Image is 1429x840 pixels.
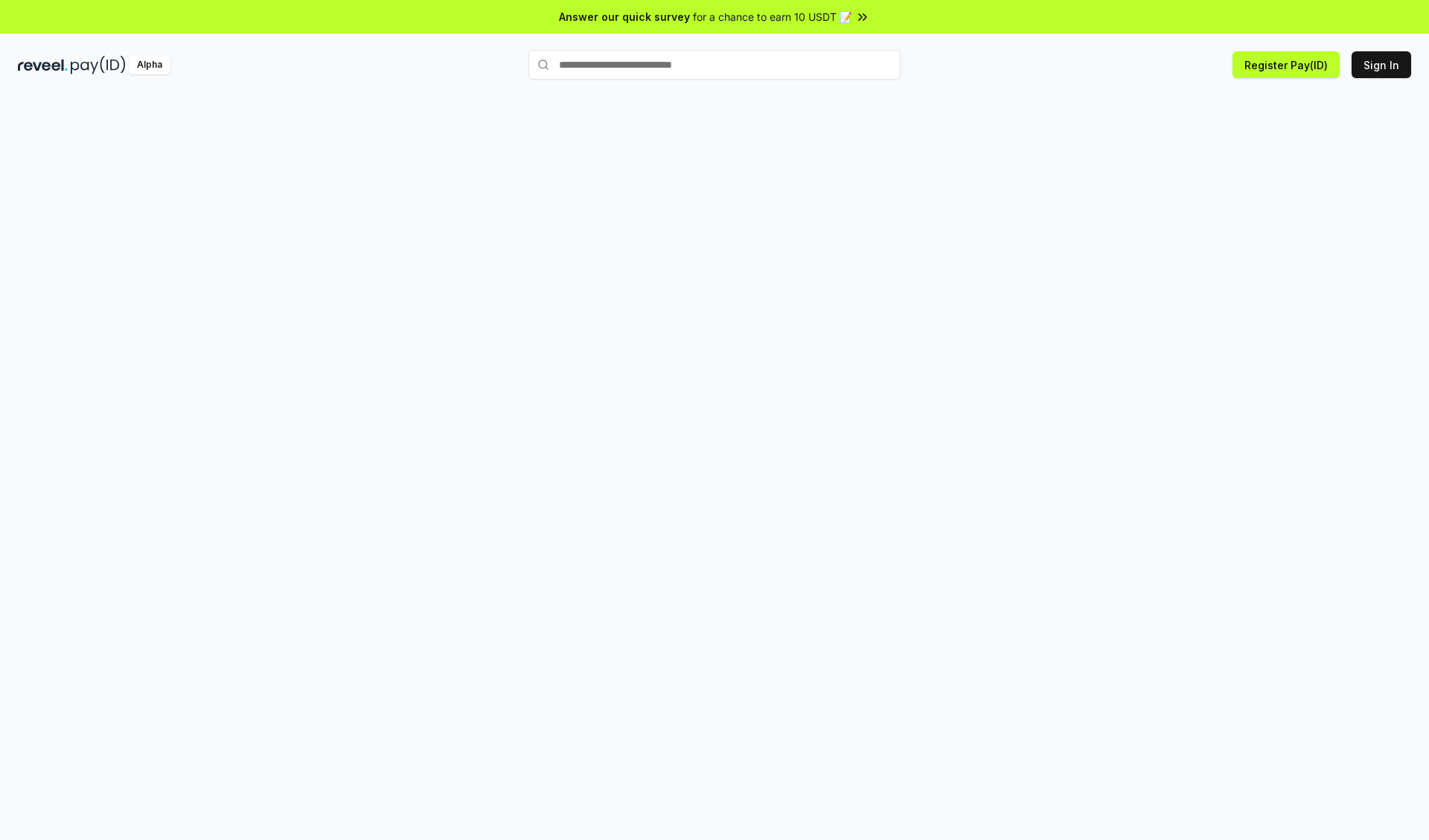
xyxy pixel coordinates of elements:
span: for a chance to earn 10 USDT 📝 [693,9,852,25]
button: Sign In [1352,51,1411,78]
button: Register Pay(ID) [1233,51,1340,78]
span: Answer our quick survey [559,9,690,25]
div: Alpha [129,56,170,74]
img: reveel_dark [18,56,68,74]
img: pay_id [71,56,126,74]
